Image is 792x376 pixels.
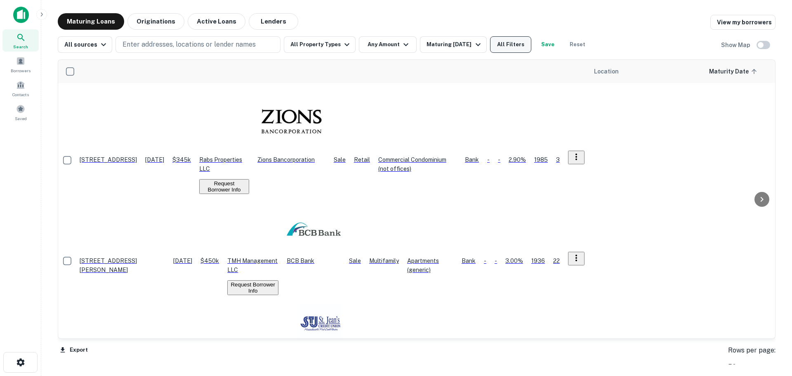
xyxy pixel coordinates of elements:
button: Enter addresses, locations or lender names [115,36,280,53]
span: Location [594,66,619,76]
span: Search [13,43,28,50]
div: BCB Bank [287,202,341,265]
span: Maturity Date [709,66,759,76]
span: - [495,258,497,264]
div: Sale [349,256,361,265]
p: Commercial Condominium (not offices) [378,155,457,173]
button: Export [58,344,90,356]
button: Any Amount [359,36,417,53]
img: capitalize-icon.png [13,7,29,23]
p: Bank [465,155,479,164]
button: Request Borrower Info [227,280,278,295]
div: Sale [334,155,346,164]
button: Lenders [249,13,298,30]
img: picture [287,202,341,256]
p: Apartments (generic) [407,256,453,274]
th: Maturity Date [704,60,774,83]
p: 22 [553,256,560,265]
button: Originations [127,13,184,30]
p: $450k [200,256,219,265]
img: picture [257,87,325,155]
p: TMH Management LLC [227,256,278,274]
span: Contacts [12,91,29,98]
button: Maturing [DATE] [420,36,486,53]
p: Retail [354,155,370,164]
th: Location [589,60,704,83]
p: Multifamily [369,256,399,265]
button: Request Borrower Info [199,179,249,194]
p: [DATE] [173,256,192,265]
a: Contacts [2,77,39,99]
button: All Property Types [284,36,356,53]
p: [STREET_ADDRESS][PERSON_NAME] [80,256,165,274]
p: Bank [462,256,476,265]
p: 3.00% [505,256,523,265]
p: Enter addresses, locations or lender names [123,40,256,50]
button: Reset [564,36,591,53]
p: $345k [172,155,191,164]
button: All sources [58,36,112,53]
a: Search [2,29,39,52]
button: Save your search to get updates of matches that match your search criteria. [535,36,561,53]
p: [DATE] [145,155,164,164]
p: Rabs Properties LLC [199,155,249,173]
span: - [498,156,500,163]
p: - [487,155,490,164]
div: Maturing [DATE] [427,40,483,50]
a: Saved [2,101,39,123]
div: All sources [64,40,108,50]
p: 2.90% [509,155,526,164]
button: All Filters [490,36,531,53]
span: Borrowers [11,67,31,74]
p: 1936 [531,256,545,265]
a: Borrowers [2,53,39,76]
button: Maturing Loans [58,13,124,30]
p: [STREET_ADDRESS] [80,155,137,164]
p: 3 [556,155,560,164]
button: Active Loans [188,13,245,30]
div: ST. Jean's Credit Union [300,303,342,363]
p: Rows per page: [728,345,775,355]
p: - [484,256,486,265]
span: Saved [15,115,27,122]
img: picture [300,303,342,345]
h6: Show Map [721,40,752,50]
div: 50 [728,362,775,372]
div: Zions Bancorporation [257,87,325,164]
a: View my borrowers [710,15,775,30]
iframe: Chat Widget [751,310,792,350]
p: 1985 [534,155,548,164]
